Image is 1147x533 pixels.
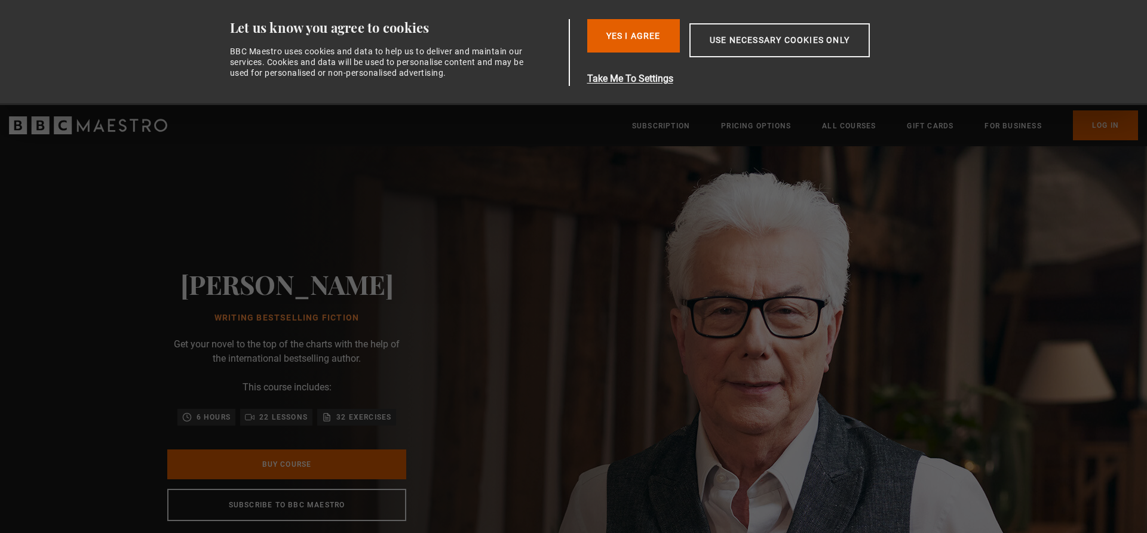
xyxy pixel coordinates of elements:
[230,46,531,79] div: BBC Maestro uses cookies and data to help us to deliver and maintain our services. Cookies and da...
[822,120,876,132] a: All Courses
[167,449,406,479] a: Buy Course
[985,120,1041,132] a: For business
[243,380,332,395] p: This course includes:
[1073,110,1138,140] a: Log In
[907,120,953,132] a: Gift Cards
[336,411,391,423] p: 32 exercises
[689,23,870,57] button: Use necessary cookies only
[721,120,791,132] a: Pricing Options
[259,411,308,423] p: 22 lessons
[9,116,167,134] svg: BBC Maestro
[197,411,231,423] p: 6 hours
[230,19,565,36] div: Let us know you agree to cookies
[180,269,394,299] h2: [PERSON_NAME]
[587,19,680,53] button: Yes I Agree
[167,337,406,366] p: Get your novel to the top of the charts with the help of the international bestselling author.
[180,313,394,323] h1: Writing Bestselling Fiction
[632,110,1138,140] nav: Primary
[632,120,690,132] a: Subscription
[587,72,927,86] button: Take Me To Settings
